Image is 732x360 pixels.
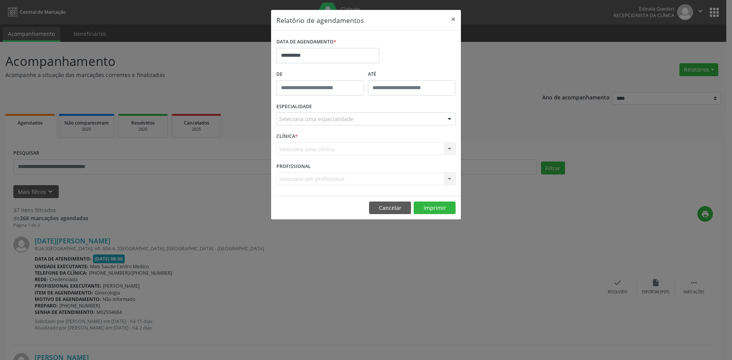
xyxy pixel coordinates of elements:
span: Seleciona uma especialidade [279,115,353,123]
label: ATÉ [368,69,456,80]
button: Imprimir [414,202,456,214]
label: PROFISSIONAL [276,160,311,172]
label: De [276,69,364,80]
label: ESPECIALIDADE [276,101,312,113]
h5: Relatório de agendamentos [276,15,364,25]
button: Cancelar [369,202,411,214]
label: DATA DE AGENDAMENTO [276,36,336,48]
button: Close [446,10,461,29]
label: CLÍNICA [276,131,298,142]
